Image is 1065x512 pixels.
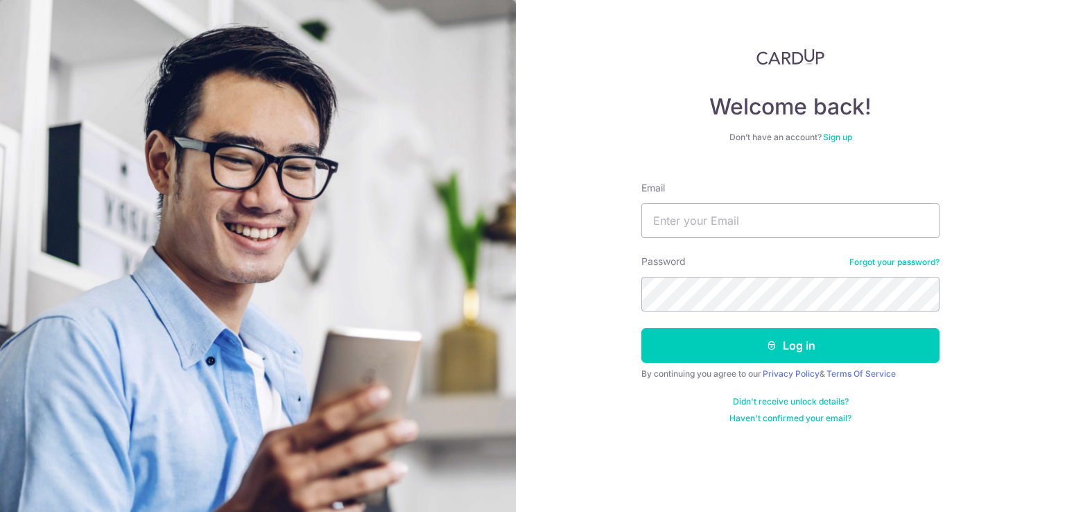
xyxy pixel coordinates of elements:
h4: Welcome back! [641,93,940,121]
input: Enter your Email [641,203,940,238]
button: Log in [641,328,940,363]
a: Sign up [823,132,852,142]
a: Terms Of Service [826,368,896,379]
a: Didn't receive unlock details? [733,396,849,407]
label: Password [641,255,686,268]
a: Privacy Policy [763,368,820,379]
label: Email [641,181,665,195]
a: Haven't confirmed your email? [729,413,851,424]
a: Forgot your password? [849,257,940,268]
div: Don’t have an account? [641,132,940,143]
div: By continuing you agree to our & [641,368,940,379]
img: CardUp Logo [756,49,824,65]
